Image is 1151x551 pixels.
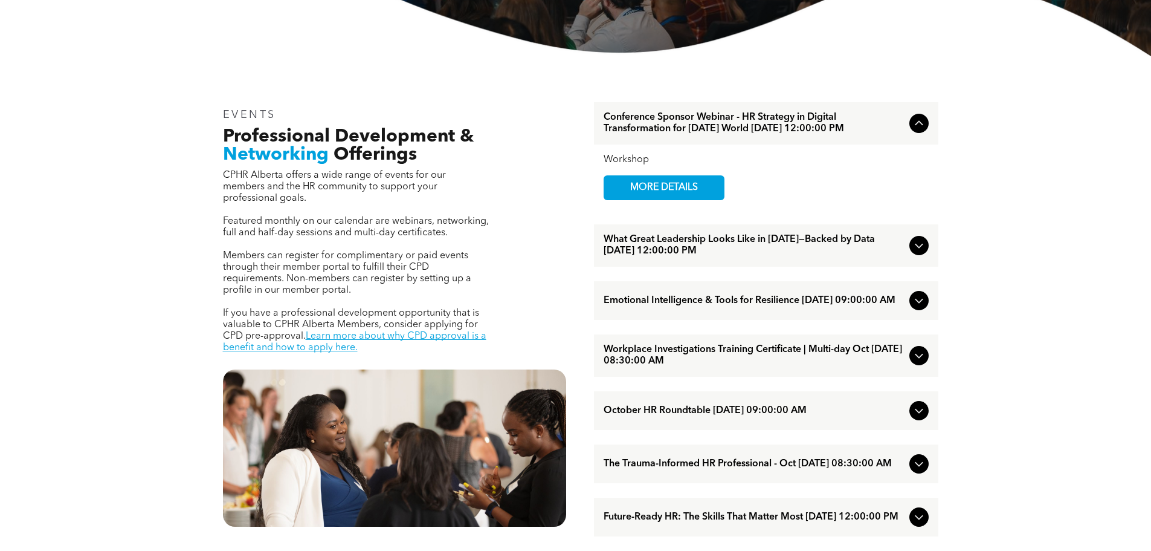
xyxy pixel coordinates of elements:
span: The Trauma-Informed HR Professional - Oct [DATE] 08:30:00 AM [604,458,904,470]
span: Offerings [334,146,417,164]
span: What Great Leadership Looks Like in [DATE]—Backed by Data [DATE] 12:00:00 PM [604,234,904,257]
span: Networking [223,146,329,164]
span: MORE DETAILS [616,176,712,200]
a: Learn more about why CPD approval is a benefit and how to apply here. [223,331,486,353]
span: Workplace Investigations Training Certificate | Multi-day Oct [DATE] 08:30:00 AM [604,344,904,367]
div: Workshop [604,154,929,166]
span: Conference Sponsor Webinar - HR Strategy in Digital Transformation for [DATE] World [DATE] 12:00:... [604,112,904,135]
span: October HR Roundtable [DATE] 09:00:00 AM [604,405,904,417]
span: CPHR Alberta offers a wide range of events for our members and the HR community to support your p... [223,171,446,203]
span: If you have a professional development opportunity that is valuable to CPHR Alberta Members, cons... [223,308,479,341]
span: EVENTS [223,109,277,120]
a: MORE DETAILS [604,175,724,200]
span: Members can register for complimentary or paid events through their member portal to fulfill thei... [223,251,471,295]
span: Professional Development & [223,128,474,146]
span: Featured monthly on our calendar are webinars, networking, full and half-day sessions and multi-d... [223,217,489,238]
span: Future-Ready HR: The Skills That Matter Most [DATE] 12:00:00 PM [604,512,904,523]
span: Emotional Intelligence & Tools for Resilience [DATE] 09:00:00 AM [604,295,904,307]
